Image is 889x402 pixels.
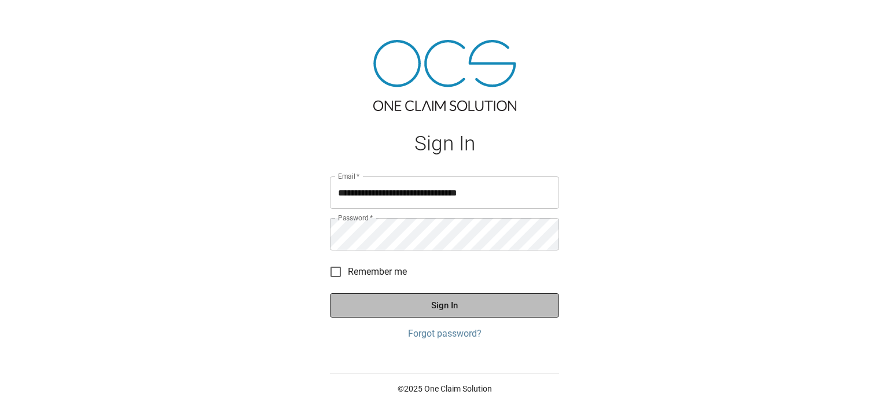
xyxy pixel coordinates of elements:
p: © 2025 One Claim Solution [330,383,559,394]
label: Email [338,171,360,181]
img: ocs-logo-tra.png [373,40,516,111]
h1: Sign In [330,132,559,156]
button: Sign In [330,293,559,318]
span: Remember me [348,265,407,279]
label: Password [338,213,373,223]
img: ocs-logo-white-transparent.png [14,7,60,30]
a: Forgot password? [330,327,559,341]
